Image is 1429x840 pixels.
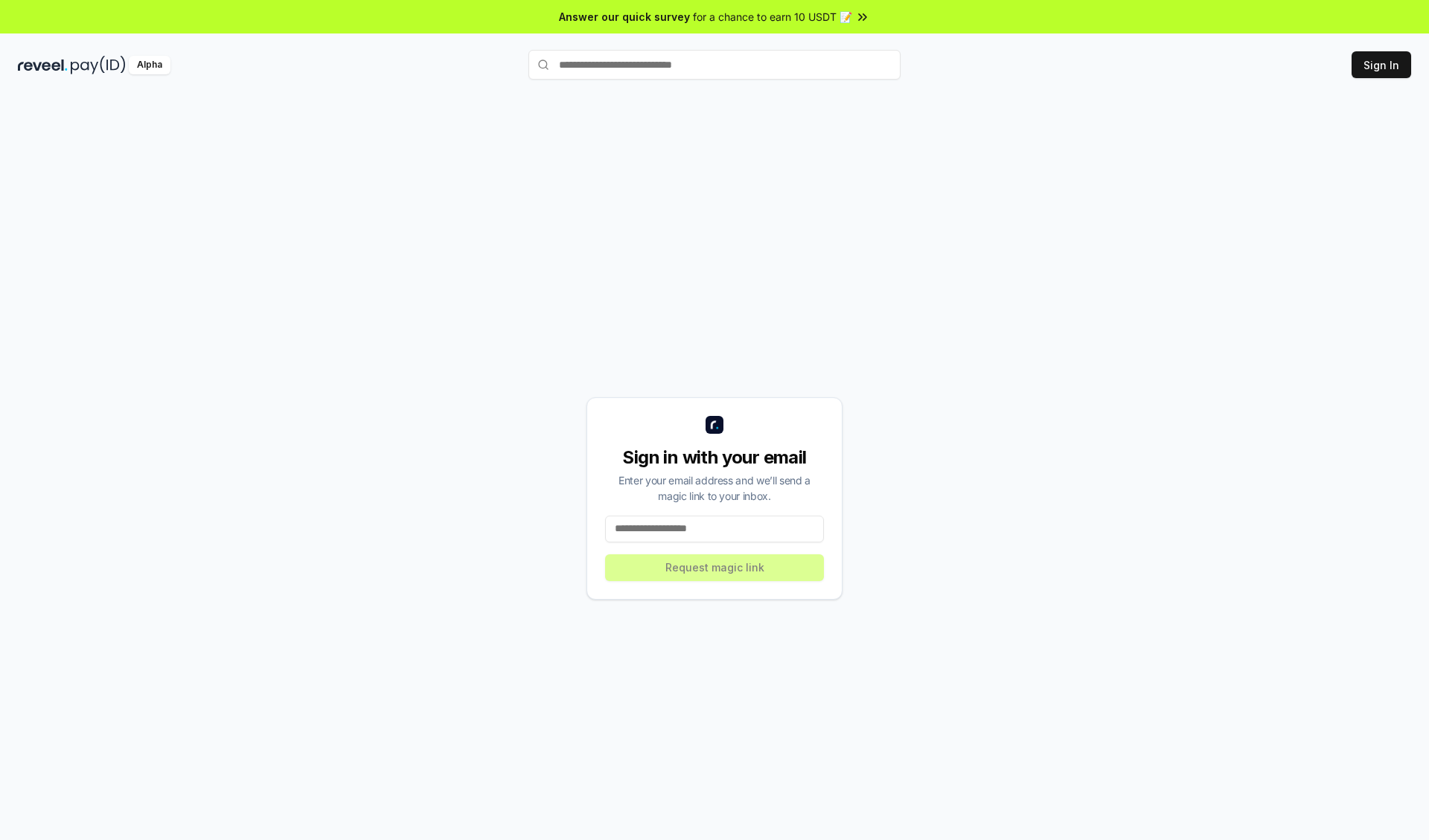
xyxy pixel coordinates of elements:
img: logo_small [706,416,723,434]
div: Enter your email address and we’ll send a magic link to your inbox. [605,472,824,504]
div: Sign in with your email [605,446,824,469]
span: for a chance to earn 10 USDT 📝 [693,9,852,25]
span: Answer our quick survey [559,9,690,25]
img: reveel_dark [18,56,68,74]
button: Sign In [1352,51,1411,78]
img: pay_id [71,56,126,74]
div: Alpha [129,56,170,74]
